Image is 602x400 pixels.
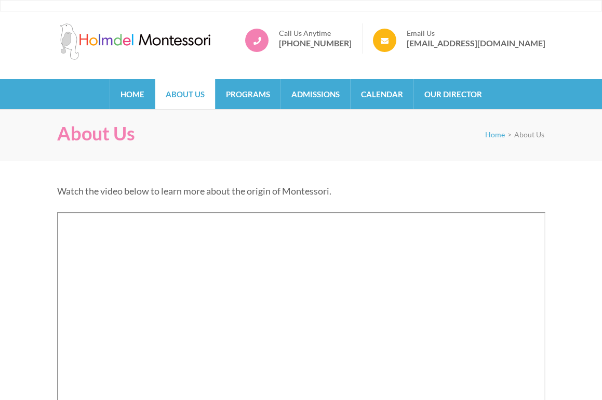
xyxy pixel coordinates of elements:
[485,130,505,139] a: Home
[57,23,213,60] img: Holmdel Montessori School
[507,130,512,139] span: >
[351,79,413,109] a: Calendar
[57,122,135,145] h1: About Us
[407,38,545,48] a: [EMAIL_ADDRESS][DOMAIN_NAME]
[110,79,155,109] a: Home
[414,79,492,109] a: Our Director
[281,79,350,109] a: Admissions
[155,79,215,109] a: About Us
[216,79,280,109] a: Programs
[57,184,545,198] p: Watch the video below to learn more about the origin of Montessori.
[279,29,352,38] span: Call Us Anytime
[279,38,352,48] a: [PHONE_NUMBER]
[407,29,545,38] span: Email Us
